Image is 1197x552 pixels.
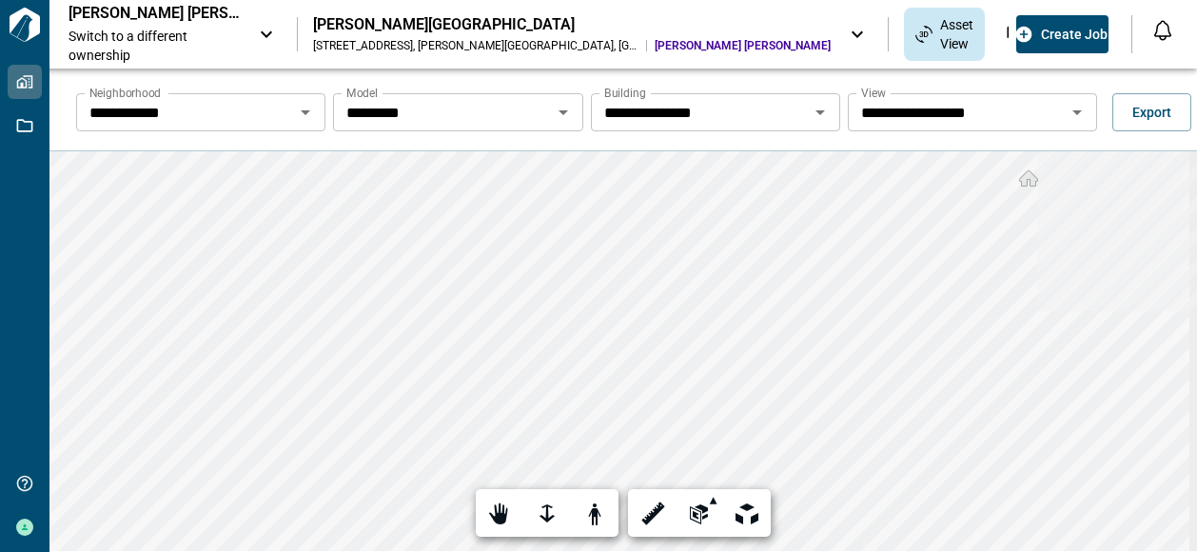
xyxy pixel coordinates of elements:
[313,38,638,53] div: [STREET_ADDRESS] , [PERSON_NAME][GEOGRAPHIC_DATA] , [GEOGRAPHIC_DATA]
[69,27,240,65] span: Switch to a different ownership
[861,85,886,101] label: View
[292,99,319,126] button: Open
[807,99,834,126] button: Open
[1064,99,1090,126] button: Open
[346,85,378,101] label: Model
[1148,15,1178,46] button: Open notification feed
[904,8,985,61] div: Asset View
[994,18,1034,50] div: Documents
[313,15,831,34] div: [PERSON_NAME][GEOGRAPHIC_DATA]
[655,38,831,53] span: [PERSON_NAME] [PERSON_NAME]
[604,85,646,101] label: Building
[1041,25,1108,44] span: Create Job
[89,85,161,101] label: Neighborhood
[1112,93,1191,131] button: Export
[69,4,240,23] p: [PERSON_NAME] [PERSON_NAME]
[550,99,577,126] button: Open
[1016,15,1109,53] button: Create Job
[1132,103,1171,122] span: Export
[940,15,973,53] span: Asset View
